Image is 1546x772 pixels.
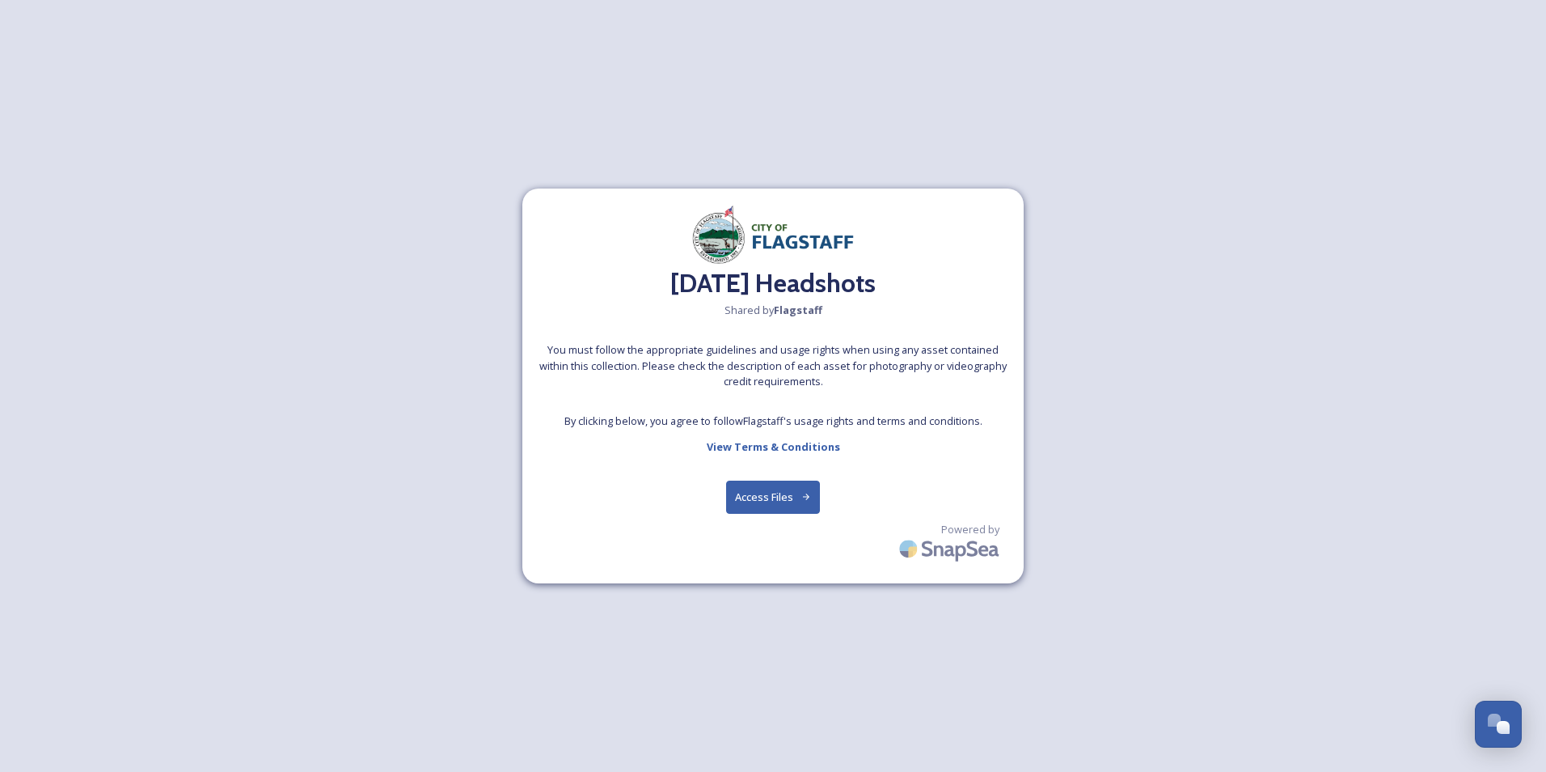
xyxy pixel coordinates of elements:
a: View Terms & Conditions [707,437,840,456]
img: Document.png [692,205,854,265]
span: By clicking below, you agree to follow Flagstaff 's usage rights and terms and conditions. [564,414,982,429]
button: Access Files [726,481,821,514]
span: Powered by [941,522,999,537]
h2: [DATE] Headshots [670,264,876,303]
img: SnapSea Logo [894,530,1007,568]
button: Open Chat [1475,701,1522,748]
strong: View Terms & Conditions [707,439,840,454]
strong: Flagstaff [774,303,822,317]
span: Shared by [724,303,822,318]
span: You must follow the appropriate guidelines and usage rights when using any asset contained within... [539,342,1007,389]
